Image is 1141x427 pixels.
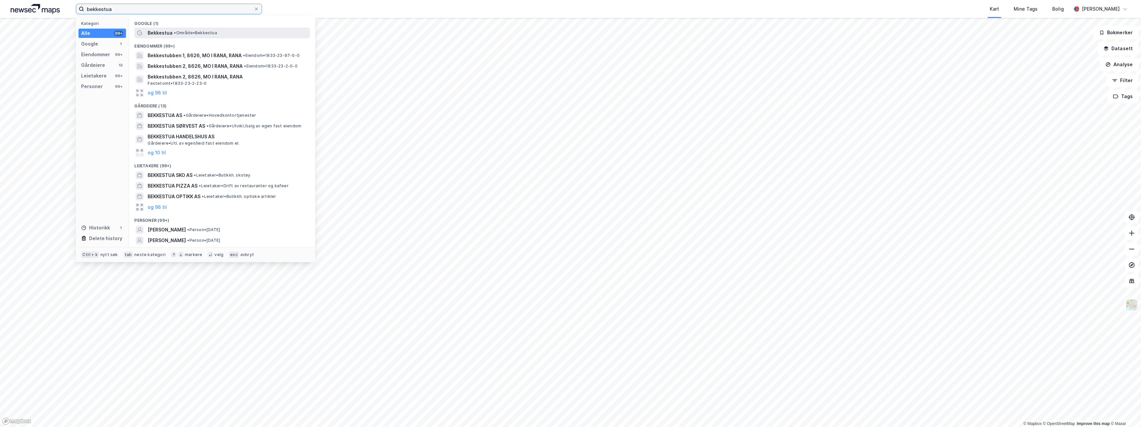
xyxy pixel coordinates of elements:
[2,417,31,425] a: Mapbox homepage
[214,252,223,257] div: velg
[114,52,123,57] div: 99+
[89,234,122,242] div: Delete history
[199,183,201,188] span: •
[81,82,103,90] div: Personer
[114,84,123,89] div: 99+
[185,252,202,257] div: markere
[1014,5,1038,13] div: Mine Tags
[184,113,186,118] span: •
[148,203,167,211] button: og 96 til
[1023,421,1042,426] a: Mapbox
[118,225,123,230] div: 1
[1052,5,1064,13] div: Bolig
[187,227,220,232] span: Person • [DATE]
[81,29,90,37] div: Alle
[244,64,246,69] span: •
[129,158,315,170] div: Leietakere (99+)
[84,4,254,14] input: Søk på adresse, matrikkel, gårdeiere, leietakere eller personer
[118,63,123,68] div: 13
[148,122,205,130] span: BEKKESTUA SØRVEST AS
[129,38,315,50] div: Eiendommer (99+)
[129,16,315,28] div: Google (1)
[148,182,197,190] span: BEKKESTUA PIZZA AS
[148,193,200,201] span: BEKKESTUA OPTIKK AS
[1043,421,1075,426] a: OpenStreetMap
[1107,90,1138,103] button: Tags
[81,61,105,69] div: Gårdeiere
[148,141,239,146] span: Gårdeiere • Utl. av egen/leid fast eiendom el.
[148,236,186,244] span: [PERSON_NAME]
[81,224,110,232] div: Historikk
[206,123,301,129] span: Gårdeiere • Utvikl./salg av egen fast eiendom
[1108,395,1141,427] div: Kontrollprogram for chat
[148,29,173,37] span: Bekkestua
[174,30,176,35] span: •
[1125,299,1138,311] img: Z
[148,52,242,60] span: Bekkestubben 1, 8626, MO I RANA, RANA
[1077,421,1110,426] a: Improve this map
[240,252,254,257] div: avbryt
[174,30,217,36] span: Område • Bekkestua
[184,113,256,118] span: Gårdeiere • Hovedkontortjenester
[194,173,250,178] span: Leietaker • Butikkh. skotøy
[1082,5,1120,13] div: [PERSON_NAME]
[81,251,99,258] div: Ctrl + k
[129,98,315,110] div: Gårdeiere (13)
[100,252,118,257] div: nytt søk
[187,238,189,243] span: •
[990,5,999,13] div: Kart
[187,227,189,232] span: •
[118,41,123,47] div: 1
[1093,26,1138,39] button: Bokmerker
[123,251,133,258] div: tab
[148,111,182,119] span: BEKKESTUA AS
[81,40,98,48] div: Google
[81,21,126,26] div: Kategori
[81,51,110,59] div: Eiendommer
[114,73,123,78] div: 99+
[1100,58,1138,71] button: Analyse
[148,171,192,179] span: BEKKESTUA SKO AS
[129,213,315,224] div: Personer (99+)
[114,31,123,36] div: 99+
[202,194,276,199] span: Leietaker • Butikkh. optiske artikler
[148,73,307,81] span: Bekkestubben 2, 8626, MO I RANA, RANA
[148,89,167,97] button: og 96 til
[206,123,208,128] span: •
[11,4,60,14] img: logo.a4113a55bc3d86da70a041830d287a7e.svg
[244,64,297,69] span: Eiendom • 1833-23-2-0-0
[148,133,307,141] span: BEKKESTUA HANDELSHUS AS
[148,149,166,157] button: og 10 til
[187,238,220,243] span: Person • [DATE]
[202,194,204,199] span: •
[1098,42,1138,55] button: Datasett
[199,183,288,189] span: Leietaker • Drift av restauranter og kafeer
[243,53,245,58] span: •
[194,173,196,178] span: •
[229,251,239,258] div: esc
[243,53,300,58] span: Eiendom • 1833-23-97-0-0
[134,252,166,257] div: neste kategori
[1108,395,1141,427] iframe: Chat Widget
[148,81,206,86] span: Festetomt • 1833-23-2-23-0
[81,72,107,80] div: Leietakere
[148,62,243,70] span: Bekkestubben 2, 8626, MO I RANA, RANA
[1106,74,1138,87] button: Filter
[148,226,186,234] span: [PERSON_NAME]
